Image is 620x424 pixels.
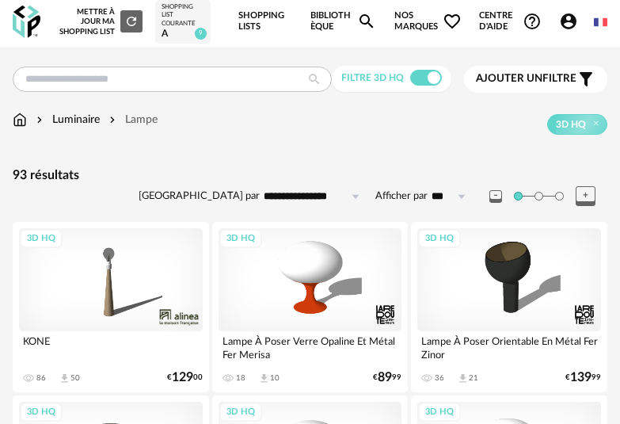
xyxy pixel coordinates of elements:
div: € 00 [167,372,203,383]
img: fr [594,16,607,29]
a: 3D HQ Lampe À Poser Orientable En Métal Fer Zinor 36 Download icon 21 €13999 [411,222,607,392]
span: Help Circle Outline icon [523,12,542,31]
div: 86 [36,373,46,383]
a: 3D HQ KONE 86 Download icon 50 €12900 [13,222,209,392]
div: € 99 [565,372,601,383]
label: Afficher par [375,189,428,203]
div: KONE [19,331,203,363]
div: Shopping List courante [162,3,204,28]
span: Download icon [59,372,70,384]
a: Shopping List courante A 9 [162,3,204,40]
a: 3D HQ Lampe À Poser Verre Opaline Et Métal Fer Merisa 18 Download icon 10 €8999 [212,222,409,392]
div: 3D HQ [418,229,461,249]
span: Heart Outline icon [443,12,462,31]
span: Filtre 3D HQ [341,73,404,82]
span: Download icon [457,372,469,384]
span: 129 [172,372,193,383]
div: 93 résultats [13,167,607,184]
span: 3D HQ [556,118,586,131]
img: svg+xml;base64,PHN2ZyB3aWR0aD0iMTYiIGhlaWdodD0iMTYiIHZpZXdCb3g9IjAgMCAxNiAxNiIgZmlsbD0ibm9uZSIgeG... [33,112,46,128]
span: 139 [570,372,591,383]
span: Magnify icon [357,12,376,31]
div: A [162,28,204,40]
div: € 99 [373,372,401,383]
div: Lampe À Poser Orientable En Métal Fer Zinor [417,331,601,363]
span: Centre d'aideHelp Circle Outline icon [479,10,542,33]
div: Mettre à jour ma Shopping List [59,7,143,36]
div: 36 [435,373,444,383]
span: Download icon [258,372,270,384]
span: 89 [378,372,392,383]
button: Ajouter unfiltre Filter icon [464,66,607,93]
span: 9 [195,28,207,40]
div: 10 [270,373,280,383]
span: Ajouter un [476,73,542,84]
span: Refresh icon [124,17,139,25]
div: 3D HQ [219,229,262,249]
div: 3D HQ [219,403,262,422]
div: Lampe À Poser Verre Opaline Et Métal Fer Merisa [219,331,402,363]
div: 18 [236,373,245,383]
span: filtre [476,72,576,86]
span: Filter icon [576,70,595,89]
span: Account Circle icon [559,12,585,31]
div: 3D HQ [20,403,63,422]
img: svg+xml;base64,PHN2ZyB3aWR0aD0iMTYiIGhlaWdodD0iMTciIHZpZXdCb3g9IjAgMCAxNiAxNyIgZmlsbD0ibm9uZSIgeG... [13,112,27,128]
label: [GEOGRAPHIC_DATA] par [139,189,260,203]
div: 50 [70,373,80,383]
img: OXP [13,6,40,38]
div: Luminaire [33,112,100,128]
div: 3D HQ [20,229,63,249]
div: 3D HQ [418,403,461,422]
div: 21 [469,373,478,383]
span: Account Circle icon [559,12,578,31]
